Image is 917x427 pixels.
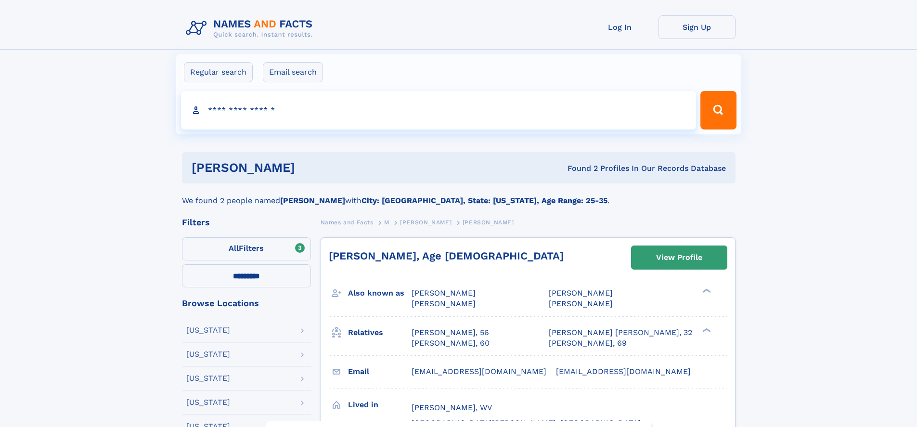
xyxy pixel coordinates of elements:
div: Found 2 Profiles In Our Records Database [431,163,726,174]
span: M [384,219,389,226]
span: All [229,244,239,253]
a: Log In [581,15,659,39]
a: [PERSON_NAME], 60 [412,338,490,349]
span: [EMAIL_ADDRESS][DOMAIN_NAME] [556,367,691,376]
h3: Relatives [348,324,412,341]
b: [PERSON_NAME] [280,196,345,205]
h3: Also known as [348,285,412,301]
div: ❯ [700,327,711,333]
a: [PERSON_NAME], 69 [549,338,627,349]
label: Filters [182,237,311,260]
h1: [PERSON_NAME] [192,162,431,174]
a: [PERSON_NAME] [400,216,452,228]
div: ❯ [700,288,711,294]
span: [PERSON_NAME], WV [412,403,492,412]
div: [US_STATE] [186,326,230,334]
a: [PERSON_NAME] [PERSON_NAME], 32 [549,327,692,338]
h3: Lived in [348,397,412,413]
span: [PERSON_NAME] [400,219,452,226]
div: [US_STATE] [186,350,230,358]
a: [PERSON_NAME], 56 [412,327,489,338]
span: [PERSON_NAME] [412,299,476,308]
a: Names and Facts [321,216,374,228]
div: Filters [182,218,311,227]
span: [PERSON_NAME] [463,219,514,226]
span: [EMAIL_ADDRESS][DOMAIN_NAME] [412,367,546,376]
a: [PERSON_NAME], Age [DEMOGRAPHIC_DATA] [329,250,564,262]
div: View Profile [656,246,702,269]
label: Regular search [184,62,253,82]
span: [PERSON_NAME] [549,288,613,298]
input: search input [181,91,697,129]
div: Browse Locations [182,299,311,308]
img: Logo Names and Facts [182,15,321,41]
button: Search Button [700,91,736,129]
div: [US_STATE] [186,375,230,382]
a: View Profile [632,246,727,269]
label: Email search [263,62,323,82]
a: Sign Up [659,15,736,39]
span: [PERSON_NAME] [412,288,476,298]
span: [PERSON_NAME] [549,299,613,308]
b: City: [GEOGRAPHIC_DATA], State: [US_STATE], Age Range: 25-35 [362,196,607,205]
a: M [384,216,389,228]
div: [US_STATE] [186,399,230,406]
h3: Email [348,363,412,380]
div: We found 2 people named with . [182,183,736,207]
